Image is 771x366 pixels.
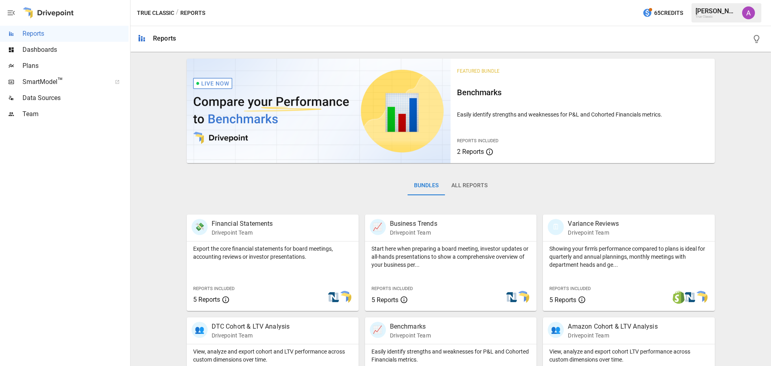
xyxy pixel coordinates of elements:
[457,148,484,155] span: 2 Reports
[22,77,106,87] span: SmartModel
[548,219,564,235] div: 🗓
[457,68,500,74] span: Featured Bundle
[549,348,708,364] p: View, analyze and export cohort LTV performance across custom dimensions over time.
[639,6,686,20] button: 65Credits
[371,286,413,291] span: Reports Included
[568,331,657,339] p: Drivepoint Team
[568,229,618,237] p: Drivepoint Team
[695,291,708,304] img: smart model
[22,109,128,119] span: Team
[371,296,398,304] span: 5 Reports
[137,8,174,18] button: True Classic
[193,245,352,261] p: Export the core financial statements for board meetings, accounting reviews or investor presentat...
[568,219,618,229] p: Variance Reviews
[742,6,755,19] img: Alex McVey
[549,296,576,304] span: 5 Reports
[548,322,564,338] div: 👥
[339,291,351,304] img: smart model
[22,45,128,55] span: Dashboards
[57,76,63,86] span: ™
[371,348,530,364] p: Easily identify strengths and weaknesses for P&L and Cohorted Financials metrics.
[516,291,529,304] img: smart model
[22,93,128,103] span: Data Sources
[212,322,290,331] p: DTC Cohort & LTV Analysis
[445,176,494,195] button: All Reports
[408,176,445,195] button: Bundles
[390,229,437,237] p: Drivepoint Team
[193,296,220,303] span: 5 Reports
[371,245,530,269] p: Start here when preparing a board meeting, investor updates or all-hands presentations to show a ...
[737,2,760,24] button: Alex McVey
[457,86,708,99] h6: Benchmarks
[549,286,591,291] span: Reports Included
[370,322,386,338] div: 📈
[549,245,708,269] p: Showing your firm's performance compared to plans is ideal for quarterly and annual plannings, mo...
[212,331,290,339] p: Drivepoint Team
[390,219,437,229] p: Business Trends
[654,8,683,18] span: 65 Credits
[212,219,273,229] p: Financial Statements
[22,29,128,39] span: Reports
[370,219,386,235] div: 📈
[327,291,340,304] img: netsuite
[457,110,708,119] p: Easily identify strengths and weaknesses for P&L and Cohorted Financials metrics.
[212,229,273,237] p: Drivepoint Team
[22,61,128,71] span: Plans
[683,291,696,304] img: netsuite
[390,331,431,339] p: Drivepoint Team
[457,138,498,143] span: Reports Included
[672,291,685,304] img: shopify
[696,15,737,18] div: True Classic
[192,219,208,235] div: 💸
[192,322,208,338] div: 👥
[187,59,451,163] img: video thumbnail
[568,322,657,331] p: Amazon Cohort & LTV Analysis
[696,7,737,15] div: [PERSON_NAME]
[193,286,235,291] span: Reports Included
[193,348,352,364] p: View, analyze and export cohort and LTV performance across custom dimensions over time.
[153,35,176,42] div: Reports
[390,322,431,331] p: Benchmarks
[505,291,518,304] img: netsuite
[176,8,179,18] div: /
